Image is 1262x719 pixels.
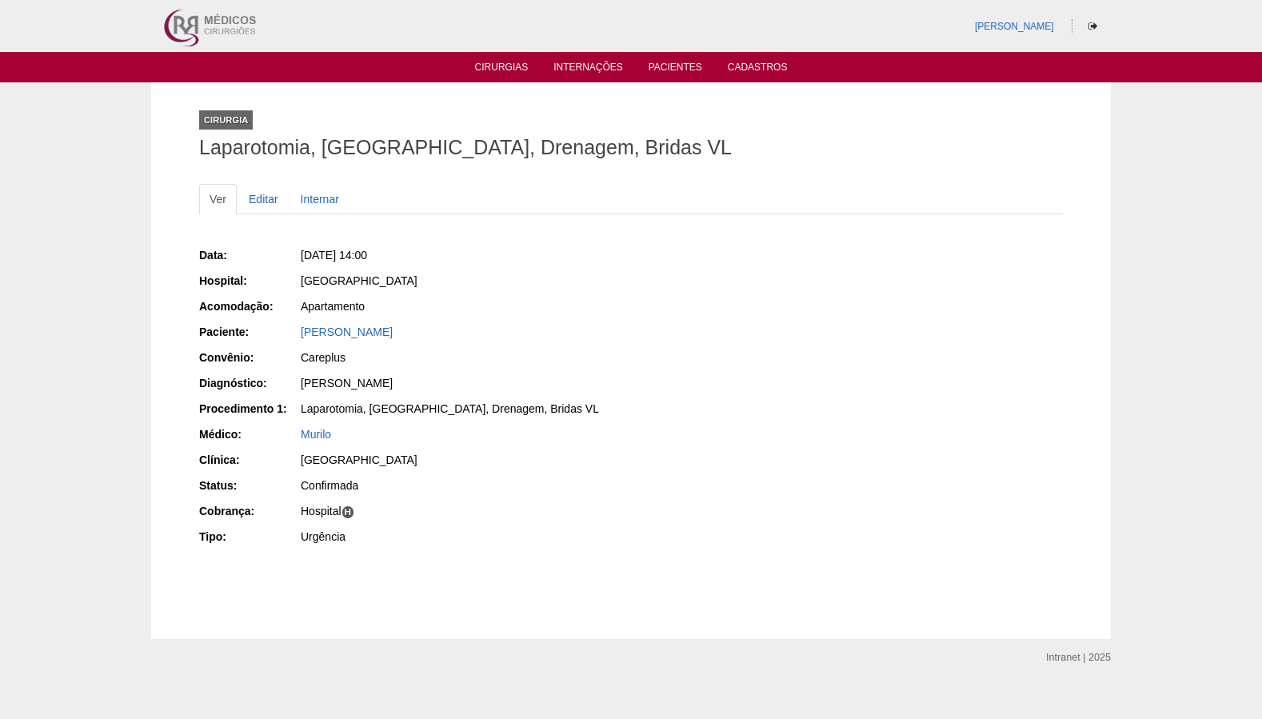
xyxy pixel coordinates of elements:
div: Convênio: [199,350,299,365]
div: Clínica: [199,452,299,468]
div: Hospital [301,503,620,519]
div: Cirurgia [199,110,253,130]
div: [GEOGRAPHIC_DATA] [301,273,620,289]
a: [PERSON_NAME] [975,21,1054,32]
div: Tipo: [199,529,299,545]
div: Confirmada [301,477,620,493]
div: Urgência [301,529,620,545]
a: Pacientes [649,62,702,78]
a: Cirurgias [475,62,529,78]
span: H [341,505,355,519]
div: Careplus [301,350,620,365]
div: [PERSON_NAME] [301,375,620,391]
h1: Laparotomia, [GEOGRAPHIC_DATA], Drenagem, Bridas VL [199,138,1063,158]
span: [DATE] 14:00 [301,249,367,262]
a: Internar [290,184,349,214]
a: Internações [553,62,623,78]
i: Sair [1088,22,1097,31]
a: Murilo [301,428,331,441]
div: Laparotomia, [GEOGRAPHIC_DATA], Drenagem, Bridas VL [301,401,620,417]
div: Médico: [199,426,299,442]
a: Editar [238,184,289,214]
div: [GEOGRAPHIC_DATA] [301,452,620,468]
a: [PERSON_NAME] [301,326,393,338]
div: Acomodação: [199,298,299,314]
div: Data: [199,247,299,263]
div: Procedimento 1: [199,401,299,417]
div: Diagnóstico: [199,375,299,391]
a: Ver [199,184,237,214]
div: Apartamento [301,298,620,314]
div: Paciente: [199,324,299,340]
a: Cadastros [728,62,788,78]
div: Cobrança: [199,503,299,519]
div: Status: [199,477,299,493]
div: Hospital: [199,273,299,289]
div: Intranet | 2025 [1046,649,1111,665]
